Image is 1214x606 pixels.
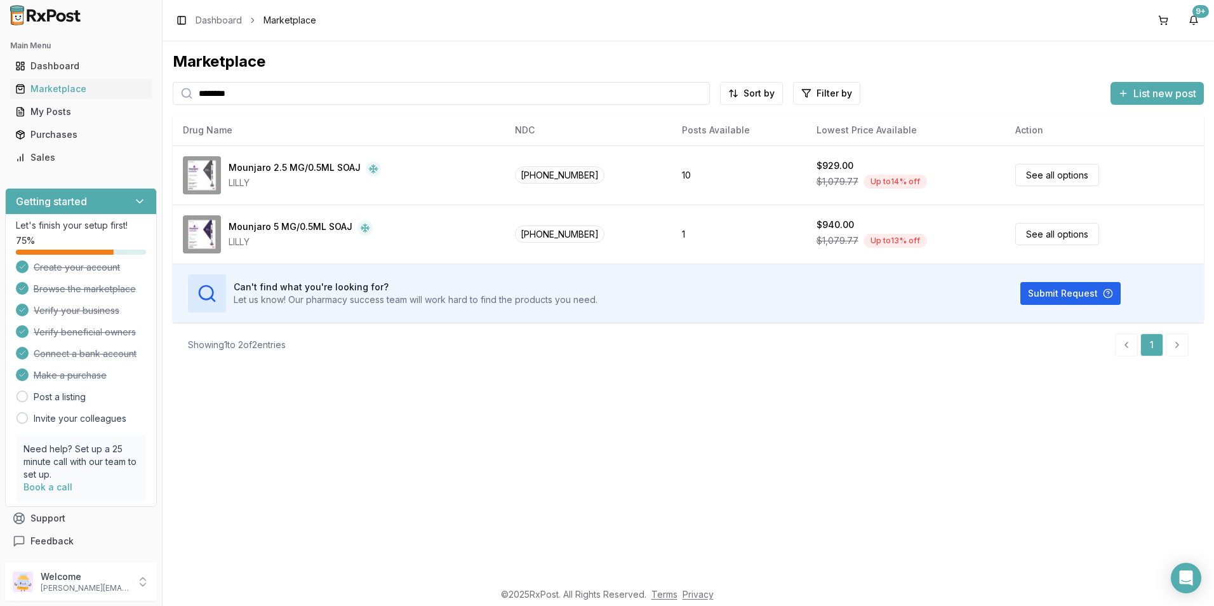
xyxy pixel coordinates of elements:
[5,5,86,25] img: RxPost Logo
[10,55,152,77] a: Dashboard
[1020,282,1121,305] button: Submit Request
[5,530,157,553] button: Feedback
[15,83,147,95] div: Marketplace
[173,51,1204,72] div: Marketplace
[188,339,286,351] div: Showing 1 to 2 of 2 entries
[5,147,157,168] button: Sales
[41,583,129,593] p: [PERSON_NAME][EMAIL_ADDRESS][DOMAIN_NAME]
[34,304,119,317] span: Verify your business
[183,156,221,194] img: Mounjaro 2.5 MG/0.5ML SOAJ
[229,220,352,236] div: Mounjaro 5 MG/0.5ML SOAJ
[234,281,597,293] h3: Can't find what you're looking for?
[13,572,33,592] img: User avatar
[234,293,597,306] p: Let us know! Our pharmacy success team will work hard to find the products you need.
[15,105,147,118] div: My Posts
[683,589,714,600] a: Privacy
[229,236,373,248] div: LILLY
[1111,88,1204,101] a: List new post
[15,60,147,72] div: Dashboard
[10,77,152,100] a: Marketplace
[34,412,126,425] a: Invite your colleagues
[229,161,361,177] div: Mounjaro 2.5 MG/0.5ML SOAJ
[5,125,157,145] button: Purchases
[1184,10,1204,30] button: 9+
[672,145,806,205] td: 10
[1133,86,1196,101] span: List new post
[1111,82,1204,105] button: List new post
[196,14,242,27] a: Dashboard
[16,219,146,232] p: Let's finish your setup first!
[1171,563,1201,593] div: Open Intercom Messenger
[16,234,35,247] span: 75 %
[34,283,136,295] span: Browse the marketplace
[817,175,858,188] span: $1,079.77
[817,159,853,172] div: $929.00
[34,369,107,382] span: Make a purchase
[1115,333,1189,356] nav: pagination
[23,443,138,481] p: Need help? Set up a 25 minute call with our team to set up.
[5,79,157,99] button: Marketplace
[515,166,604,184] span: [PHONE_NUMBER]
[10,123,152,146] a: Purchases
[30,535,74,548] span: Feedback
[817,234,858,247] span: $1,079.77
[41,570,129,583] p: Welcome
[10,146,152,169] a: Sales
[806,115,1005,145] th: Lowest Price Available
[23,481,72,492] a: Book a call
[515,226,604,243] span: [PHONE_NUMBER]
[1015,164,1099,186] a: See all options
[34,347,137,360] span: Connect a bank account
[34,326,136,339] span: Verify beneficial owners
[1005,115,1204,145] th: Action
[672,115,806,145] th: Posts Available
[864,175,927,189] div: Up to 14 % off
[817,87,852,100] span: Filter by
[1015,223,1099,245] a: See all options
[651,589,677,600] a: Terms
[229,177,381,189] div: LILLY
[34,261,120,274] span: Create your account
[505,115,672,145] th: NDC
[196,14,316,27] nav: breadcrumb
[5,102,157,122] button: My Posts
[16,194,87,209] h3: Getting started
[1140,333,1163,356] a: 1
[672,205,806,264] td: 1
[263,14,316,27] span: Marketplace
[10,100,152,123] a: My Posts
[1192,5,1209,18] div: 9+
[15,151,147,164] div: Sales
[183,215,221,253] img: Mounjaro 5 MG/0.5ML SOAJ
[5,56,157,76] button: Dashboard
[34,391,86,403] a: Post a listing
[5,507,157,530] button: Support
[793,82,860,105] button: Filter by
[15,128,147,141] div: Purchases
[720,82,783,105] button: Sort by
[173,115,505,145] th: Drug Name
[10,41,152,51] h2: Main Menu
[744,87,775,100] span: Sort by
[864,234,927,248] div: Up to 13 % off
[817,219,854,231] div: $940.00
